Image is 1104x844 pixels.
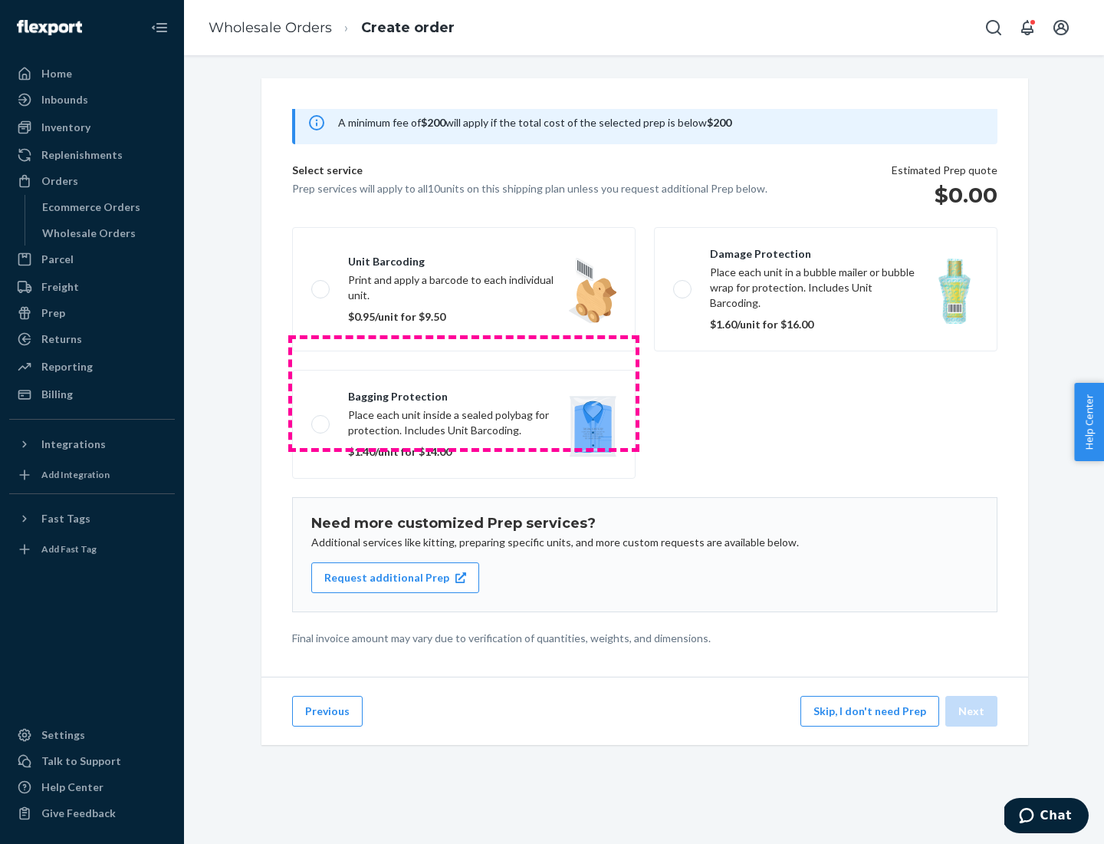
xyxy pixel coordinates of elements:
[41,66,72,81] div: Home
[292,163,767,181] p: Select service
[9,723,175,747] a: Settings
[9,327,175,351] a: Returns
[9,432,175,457] button: Integrations
[978,12,1009,43] button: Open Search Box
[338,116,731,129] span: A minimum fee of will apply if the total cost of the selected prep is below
[41,727,85,743] div: Settings
[311,535,978,550] p: Additional services like kitting, preparing specific units, and more custom requests are availabl...
[1004,798,1089,836] iframe: Opens a widget where you can chat to one of our agents
[42,199,140,215] div: Ecommerce Orders
[9,775,175,799] a: Help Center
[707,116,731,129] b: $200
[9,169,175,193] a: Orders
[892,163,997,178] p: Estimated Prep quote
[361,19,455,36] a: Create order
[9,87,175,112] a: Inbounds
[41,173,78,189] div: Orders
[311,516,978,532] h1: Need more customized Prep services?
[41,147,123,163] div: Replenishments
[892,181,997,209] h1: $0.00
[9,301,175,325] a: Prep
[41,753,121,769] div: Talk to Support
[9,115,175,140] a: Inventory
[311,562,479,593] button: Request additional Prep
[41,542,97,556] div: Add Fast Tag
[9,506,175,531] button: Fast Tags
[41,806,116,821] div: Give Feedback
[41,120,90,135] div: Inventory
[9,275,175,299] a: Freight
[9,537,175,562] a: Add Fast Tag
[1046,12,1076,43] button: Open account menu
[144,12,175,43] button: Close Navigation
[1074,383,1104,461] button: Help Center
[41,331,82,347] div: Returns
[17,20,82,35] img: Flexport logo
[41,279,79,295] div: Freight
[9,354,175,379] a: Reporting
[34,221,176,246] a: Wholesale Orders
[41,780,103,795] div: Help Center
[9,247,175,272] a: Parcel
[209,19,332,36] a: Wholesale Orders
[41,511,90,526] div: Fast Tags
[34,195,176,219] a: Ecommerce Orders
[9,749,175,773] button: Talk to Support
[41,305,65,321] div: Prep
[41,252,74,267] div: Parcel
[421,116,445,129] b: $200
[41,359,93,374] div: Reporting
[9,61,175,86] a: Home
[9,382,175,407] a: Billing
[292,696,363,727] button: Previous
[292,181,767,196] p: Prep services will apply to all 10 units on this shipping plan unless you request additional Prep...
[9,143,175,167] a: Replenishments
[41,437,106,452] div: Integrations
[292,631,997,646] p: Final invoice amount may vary due to verification of quantities, weights, and dimensions.
[9,463,175,487] a: Add Integration
[9,801,175,826] button: Give Feedback
[800,696,939,727] button: Skip, I don't need Prep
[41,468,110,481] div: Add Integration
[196,5,467,51] ol: breadcrumbs
[41,387,73,402] div: Billing
[41,92,88,107] div: Inbounds
[42,226,136,241] div: Wholesale Orders
[1012,12,1043,43] button: Open notifications
[945,696,997,727] button: Next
